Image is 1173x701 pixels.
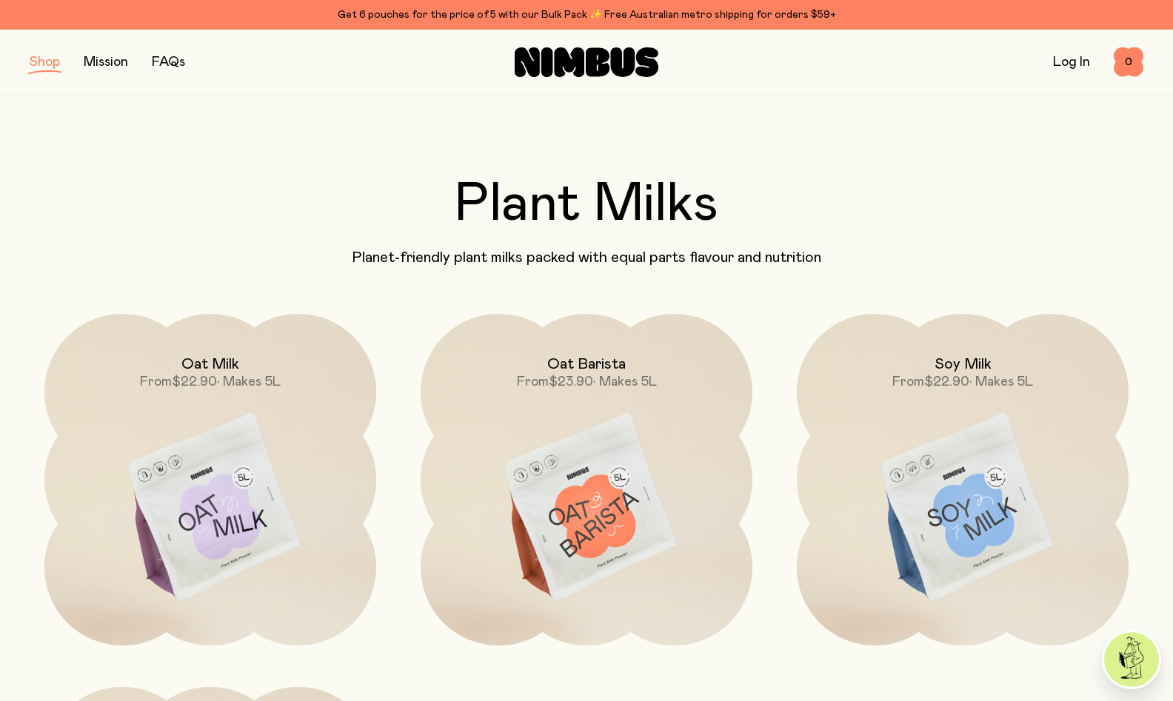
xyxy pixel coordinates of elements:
[421,314,752,645] a: Oat BaristaFrom$23.90• Makes 5L
[140,375,172,389] span: From
[217,375,281,389] span: • Makes 5L
[1053,56,1090,69] a: Log In
[892,375,924,389] span: From
[30,178,1143,231] h2: Plant Milks
[969,375,1033,389] span: • Makes 5L
[935,355,992,373] h2: Soy Milk
[172,375,217,389] span: $22.90
[547,355,626,373] h2: Oat Barista
[593,375,657,389] span: • Makes 5L
[1104,632,1159,687] img: agent
[30,6,1143,24] div: Get 6 pouches for the price of 5 with our Bulk Pack ✨ Free Australian metro shipping for orders $59+
[152,56,185,69] a: FAQs
[1114,47,1143,77] button: 0
[44,314,376,645] a: Oat MilkFrom$22.90• Makes 5L
[517,375,549,389] span: From
[84,56,128,69] a: Mission
[181,355,239,373] h2: Oat Milk
[549,375,593,389] span: $23.90
[30,249,1143,266] p: Planet-friendly plant milks packed with equal parts flavour and nutrition
[797,314,1129,645] a: Soy MilkFrom$22.90• Makes 5L
[924,375,969,389] span: $22.90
